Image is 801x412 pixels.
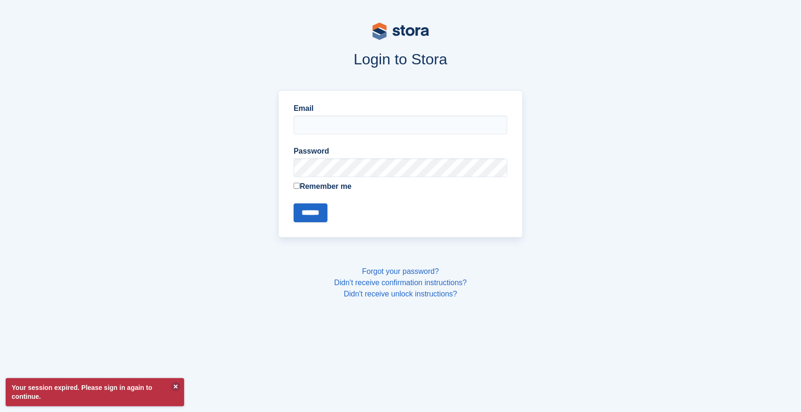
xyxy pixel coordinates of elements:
[344,290,457,298] a: Didn't receive unlock instructions?
[6,378,184,406] p: Your session expired. Please sign in again to continue.
[362,267,439,275] a: Forgot your password?
[99,51,702,68] h1: Login to Stora
[294,103,507,114] label: Email
[294,146,507,157] label: Password
[373,23,429,40] img: stora-logo-53a41332b3708ae10de48c4981b4e9114cc0af31d8433b30ea865607fb682f29.svg
[294,183,300,189] input: Remember me
[294,181,507,192] label: Remember me
[334,279,467,287] a: Didn't receive confirmation instructions?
